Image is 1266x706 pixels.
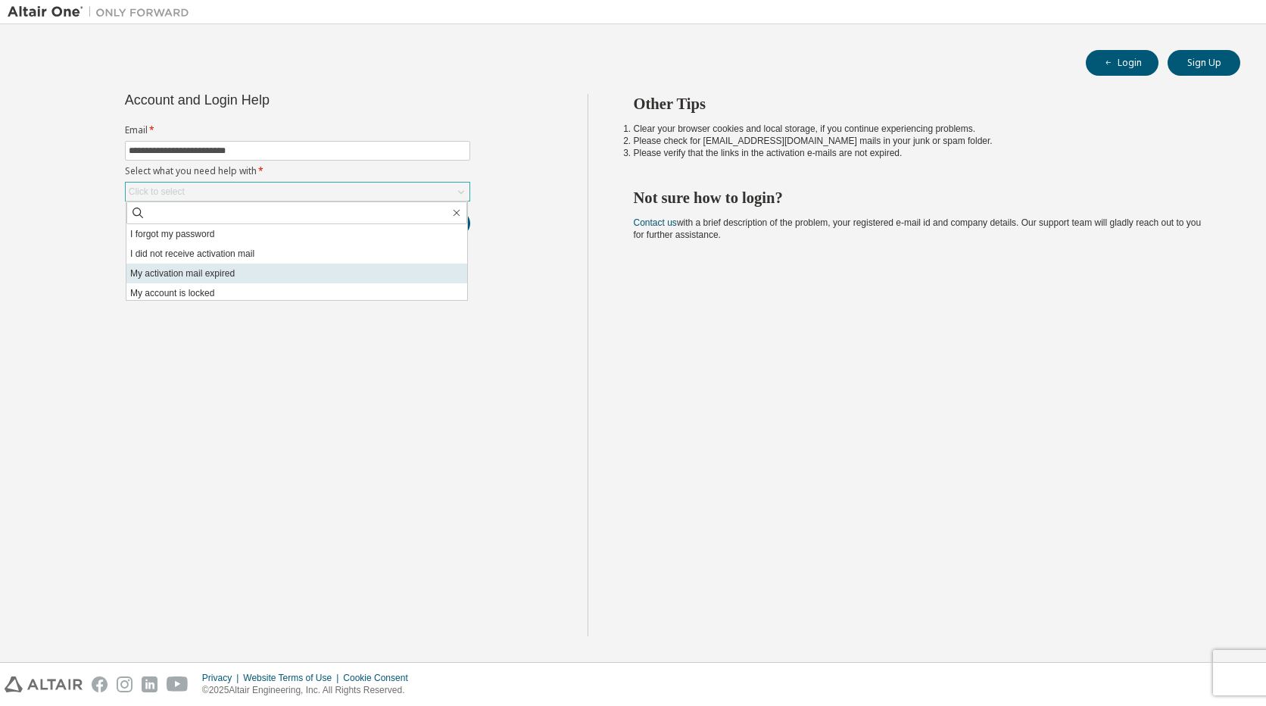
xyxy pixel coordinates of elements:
li: Please check for [EMAIL_ADDRESS][DOMAIN_NAME] mails in your junk or spam folder. [634,135,1214,147]
div: Account and Login Help [125,94,401,106]
h2: Not sure how to login? [634,188,1214,208]
h2: Other Tips [634,94,1214,114]
div: Cookie Consent [343,672,416,684]
img: youtube.svg [167,676,189,692]
button: Login [1086,50,1158,76]
img: linkedin.svg [142,676,157,692]
img: instagram.svg [117,676,133,692]
button: Sign Up [1168,50,1240,76]
li: Please verify that the links in the activation e-mails are not expired. [634,147,1214,159]
div: Privacy [202,672,243,684]
img: facebook.svg [92,676,108,692]
label: Email [125,124,470,136]
li: Clear your browser cookies and local storage, if you continue experiencing problems. [634,123,1214,135]
span: with a brief description of the problem, your registered e-mail id and company details. Our suppo... [634,217,1202,240]
img: altair_logo.svg [5,676,83,692]
img: Altair One [8,5,197,20]
a: Contact us [634,217,677,228]
div: Click to select [129,186,185,198]
div: Click to select [126,183,469,201]
p: © 2025 Altair Engineering, Inc. All Rights Reserved. [202,684,417,697]
li: I forgot my password [126,224,467,244]
div: Website Terms of Use [243,672,343,684]
label: Select what you need help with [125,165,470,177]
